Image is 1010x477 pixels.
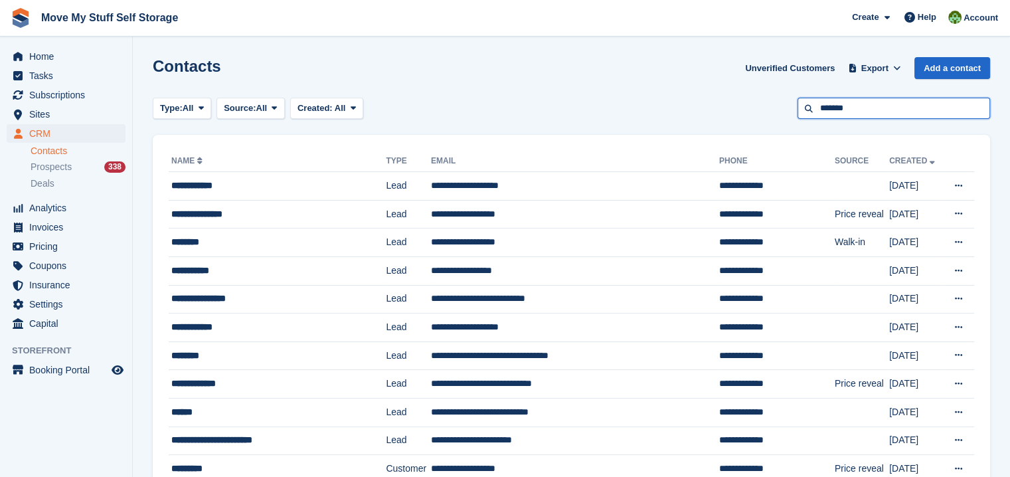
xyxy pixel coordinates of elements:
[889,229,943,257] td: [DATE]
[7,314,126,333] a: menu
[29,124,109,143] span: CRM
[29,86,109,104] span: Subscriptions
[852,11,879,24] span: Create
[216,98,285,120] button: Source: All
[719,151,835,172] th: Phone
[835,229,889,257] td: Walk-in
[386,370,431,399] td: Lead
[36,7,183,29] a: Move My Stuff Self Storage
[31,161,72,173] span: Prospects
[7,237,126,256] a: menu
[889,172,943,201] td: [DATE]
[29,361,109,379] span: Booking Portal
[386,200,431,229] td: Lead
[889,314,943,342] td: [DATE]
[7,86,126,104] a: menu
[386,256,431,285] td: Lead
[12,344,132,357] span: Storefront
[889,341,943,370] td: [DATE]
[153,98,211,120] button: Type: All
[386,341,431,370] td: Lead
[256,102,268,115] span: All
[386,172,431,201] td: Lead
[29,47,109,66] span: Home
[914,57,990,79] a: Add a contact
[171,156,205,165] a: Name
[386,427,431,455] td: Lead
[861,62,888,75] span: Export
[31,160,126,174] a: Prospects 338
[964,11,998,25] span: Account
[889,285,943,314] td: [DATE]
[386,314,431,342] td: Lead
[7,256,126,275] a: menu
[948,11,962,24] img: Joel Booth
[31,177,126,191] a: Deals
[29,295,109,314] span: Settings
[918,11,936,24] span: Help
[7,199,126,217] a: menu
[160,102,183,115] span: Type:
[29,237,109,256] span: Pricing
[7,218,126,237] a: menu
[31,177,54,190] span: Deals
[7,276,126,294] a: menu
[7,105,126,124] a: menu
[386,398,431,427] td: Lead
[29,256,109,275] span: Coupons
[889,370,943,399] td: [DATE]
[7,66,126,85] a: menu
[29,199,109,217] span: Analytics
[889,156,938,165] a: Created
[889,256,943,285] td: [DATE]
[110,362,126,378] a: Preview store
[297,103,333,113] span: Created:
[29,314,109,333] span: Capital
[104,161,126,173] div: 338
[29,105,109,124] span: Sites
[290,98,363,120] button: Created: All
[183,102,194,115] span: All
[835,151,889,172] th: Source
[7,124,126,143] a: menu
[431,151,719,172] th: Email
[386,285,431,314] td: Lead
[7,361,126,379] a: menu
[11,8,31,28] img: stora-icon-8386f47178a22dfd0bd8f6a31ec36ba5ce8667c1dd55bd0f319d3a0aa187defe.svg
[31,145,126,157] a: Contacts
[7,295,126,314] a: menu
[29,276,109,294] span: Insurance
[845,57,904,79] button: Export
[29,66,109,85] span: Tasks
[29,218,109,237] span: Invoices
[889,200,943,229] td: [DATE]
[889,398,943,427] td: [DATE]
[224,102,256,115] span: Source:
[740,57,840,79] a: Unverified Customers
[889,427,943,455] td: [DATE]
[386,151,431,172] th: Type
[335,103,346,113] span: All
[835,370,889,399] td: Price reveal
[835,200,889,229] td: Price reveal
[7,47,126,66] a: menu
[153,57,221,75] h1: Contacts
[386,229,431,257] td: Lead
